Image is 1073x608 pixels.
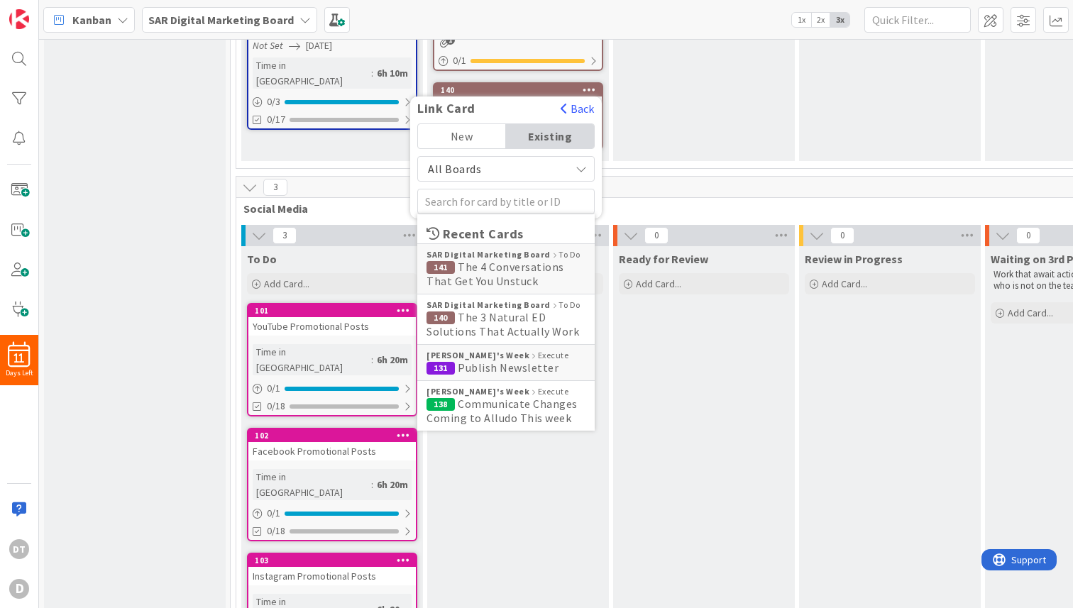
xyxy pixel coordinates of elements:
[864,7,971,33] input: Quick Filter...
[427,227,585,240] div: Recent Cards
[248,429,416,442] div: 102
[373,65,412,81] div: 6h 10m
[427,387,529,397] b: [PERSON_NAME]'s Week
[427,350,585,360] div: Execute
[267,524,285,538] span: 0/18
[306,38,332,53] span: [DATE]
[255,306,416,316] div: 101
[248,93,416,111] div: 0/3
[253,469,371,500] div: Time in [GEOGRAPHIC_DATA]
[830,227,854,244] span: 0
[417,189,595,214] input: Search for card by title or ID
[560,101,595,116] button: Back
[371,477,373,492] span: :
[427,261,455,274] div: 141
[458,360,558,375] span: Publish Newsletter
[247,428,417,541] a: 102Facebook Promotional PostsTime in [GEOGRAPHIC_DATA]:6h 20m0/10/18
[427,260,564,288] span: The 4 Conversations That Get You Unstuck
[30,2,65,19] span: Support
[427,397,578,425] span: Communicate Changes Coming to Alludo This week
[9,539,29,559] div: DT
[441,85,602,95] div: 140
[644,227,668,244] span: 0
[418,124,506,148] div: New
[371,65,373,81] span: :
[267,399,285,414] span: 0/18
[263,179,287,196] span: 3
[248,442,416,460] div: Facebook Promotional Posts
[427,311,455,324] div: 140
[273,227,297,244] span: 3
[830,13,849,27] span: 3x
[148,13,294,27] b: SAR Digital Marketing Board
[72,11,111,28] span: Kanban
[1016,227,1040,244] span: 0
[427,387,585,397] div: Execute
[410,101,483,116] span: Link Card
[427,300,551,310] b: SAR Digital Marketing Board
[247,303,417,416] a: 101YouTube Promotional PostsTime in [GEOGRAPHIC_DATA]:6h 20m0/10/18
[427,250,585,260] div: To Do
[248,429,416,460] div: 102Facebook Promotional Posts
[248,504,416,522] div: 0/1
[811,13,830,27] span: 2x
[247,252,277,266] span: To Do
[433,82,603,150] a: 140Link CardBackNewExistingAll BoardsRecent CardsSAR Digital Marketing BoardTo Do141The 4 Convers...
[428,162,481,176] span: All Boards
[248,304,416,336] div: 101YouTube Promotional Posts
[434,52,602,70] div: 0/1
[619,252,708,266] span: Ready for Review
[248,554,416,585] div: 103Instagram Promotional Posts
[373,352,412,367] div: 6h 20m
[636,277,681,290] span: Add Card...
[427,310,579,338] span: The 3 Natural ED Solutions That Actually Work
[506,124,594,148] div: Existing
[248,317,416,336] div: YouTube Promotional Posts
[371,352,373,367] span: :
[805,252,903,266] span: Review in Progress
[427,250,551,260] b: SAR Digital Marketing Board
[248,567,416,585] div: Instagram Promotional Posts
[255,556,416,565] div: 103
[253,57,371,89] div: Time in [GEOGRAPHIC_DATA]
[248,304,416,317] div: 101
[255,431,416,441] div: 102
[267,506,280,521] span: 0 / 1
[248,380,416,397] div: 0/1
[453,53,466,68] span: 0 / 1
[267,112,285,127] span: 0/17
[792,13,811,27] span: 1x
[373,477,412,492] div: 6h 20m
[1008,306,1053,319] span: Add Card...
[14,353,24,363] span: 11
[9,579,29,599] div: D
[446,35,455,45] span: 1
[427,350,529,360] b: [PERSON_NAME]'s Week
[267,381,280,396] span: 0 / 1
[427,398,455,411] div: 138
[248,554,416,567] div: 103
[9,9,29,29] img: Visit kanbanzone.com
[253,344,371,375] div: Time in [GEOGRAPHIC_DATA]
[434,84,602,128] div: 140Link CardBackNewExistingAll BoardsRecent CardsSAR Digital Marketing BoardTo Do141The 4 Convers...
[267,94,280,109] span: 0 / 3
[253,39,283,52] i: Not Set
[427,300,585,310] div: To Do
[822,277,867,290] span: Add Card...
[434,84,602,96] div: 140Link CardBackNewExistingAll BoardsRecent CardsSAR Digital Marketing BoardTo Do141The 4 Convers...
[427,362,455,375] div: 131
[264,277,309,290] span: Add Card...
